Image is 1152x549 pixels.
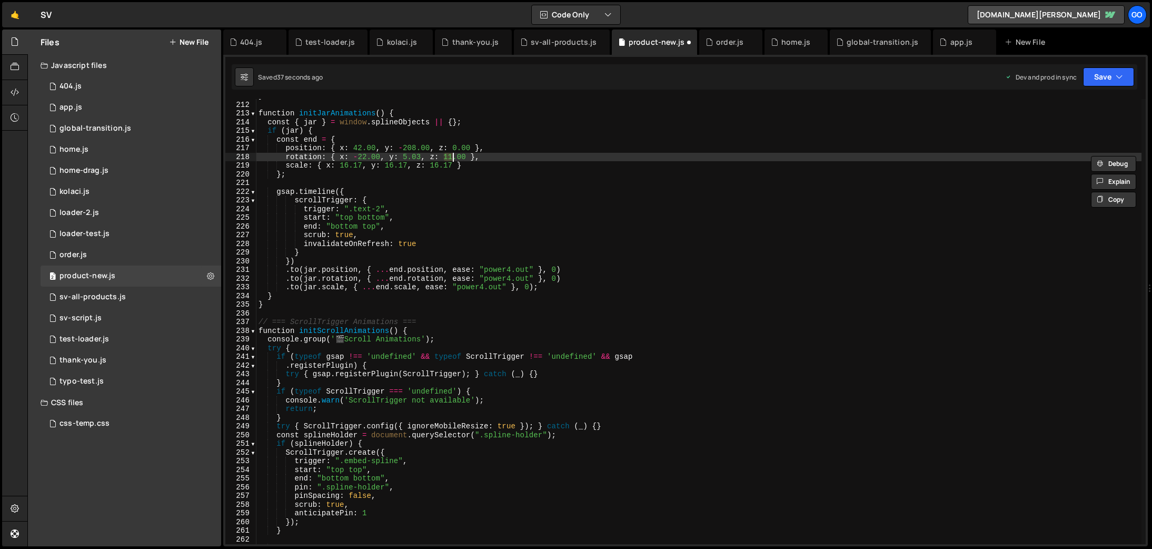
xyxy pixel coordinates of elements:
div: 257 [225,492,256,501]
div: 231 [225,266,256,274]
button: Copy [1091,192,1136,208]
div: 243 [225,370,256,379]
div: css-temp.css [59,419,110,428]
div: 249 [225,422,256,431]
div: 14248/38152.js [41,97,221,118]
div: 14248/38037.css [41,413,221,434]
div: product-new.js [629,37,684,47]
div: 240 [225,344,256,353]
div: 14248/46532.js [41,76,221,97]
div: 219 [225,161,256,170]
button: Save [1083,67,1134,86]
div: 235 [225,300,256,309]
div: 14248/41299.js [41,244,221,266]
div: 14248/40457.js [41,160,221,181]
div: 245 [225,387,256,396]
div: 14248/36682.js [41,287,221,308]
div: 239 [225,335,256,344]
div: 258 [225,501,256,509]
div: 223 [225,196,256,205]
div: Javascript files [28,55,221,76]
h2: Files [41,36,59,48]
div: product-new.js [59,271,115,281]
div: 233 [225,283,256,292]
div: order.js [716,37,743,47]
div: 236 [225,309,256,318]
div: 230 [225,257,256,266]
div: 14248/43355.js [41,371,221,392]
div: app.js [950,37,973,47]
div: 14248/36561.js [41,308,221,329]
div: 228 [225,240,256,249]
div: typo-test.js [59,377,104,386]
div: sv-script.js [59,313,102,323]
div: global-transition.js [59,124,131,133]
div: home.js [59,145,88,154]
span: 2 [49,273,56,281]
div: 247 [225,405,256,414]
div: order.js [59,250,87,260]
div: 254 [225,466,256,475]
div: 253 [225,457,256,466]
div: 259 [225,509,256,518]
div: 238 [225,327,256,336]
div: 261 [225,526,256,535]
div: home.js [781,37,810,47]
div: sv-all-products.js [531,37,597,47]
a: [DOMAIN_NAME][PERSON_NAME] [968,5,1125,24]
div: home-drag.js [59,166,108,175]
div: SV [41,8,52,21]
div: Saved [258,73,323,82]
div: 260 [225,518,256,527]
div: 213 [225,109,256,118]
div: 221 [225,179,256,188]
a: 🤙 [2,2,28,27]
div: 14248/45841.js [41,181,221,202]
div: 241 [225,352,256,361]
button: Code Only [532,5,620,24]
div: 256 [225,483,256,492]
div: 234 [225,292,256,301]
div: 255 [225,474,256,483]
div: test-loader.js [59,335,109,344]
div: 244 [225,379,256,388]
div: 14248/39945.js [41,266,221,287]
div: 216 [225,135,256,144]
div: test-loader.js [305,37,355,47]
div: kolaci.js [387,37,417,47]
div: 237 [225,318,256,327]
div: 218 [225,153,256,162]
div: kolaci.js [59,187,90,197]
button: Debug [1091,156,1136,172]
div: thank-you.js [452,37,499,47]
div: thank-you.js [59,356,106,365]
div: 14248/42099.js [41,350,221,371]
button: Explain [1091,174,1136,190]
div: 404.js [59,82,82,91]
div: 14248/41685.js [41,118,221,139]
div: 226 [225,222,256,231]
div: 212 [225,101,256,110]
div: 222 [225,188,256,197]
div: 246 [225,396,256,405]
div: app.js [59,103,82,112]
div: CSS files [28,392,221,413]
div: 217 [225,144,256,153]
div: 215 [225,126,256,135]
div: 37 seconds ago [277,73,323,82]
div: global-transition.js [847,37,918,47]
div: Dev and prod in sync [1005,73,1077,82]
a: go [1128,5,1147,24]
div: 242 [225,361,256,370]
div: 262 [225,535,256,544]
div: 404.js [240,37,262,47]
div: 248 [225,414,256,423]
div: 250 [225,431,256,440]
div: 229 [225,248,256,257]
div: loader-test.js [59,229,110,239]
div: 220 [225,170,256,179]
div: loader-2.js [59,208,99,218]
button: New File [169,38,208,46]
div: 14248/46529.js [41,329,221,350]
